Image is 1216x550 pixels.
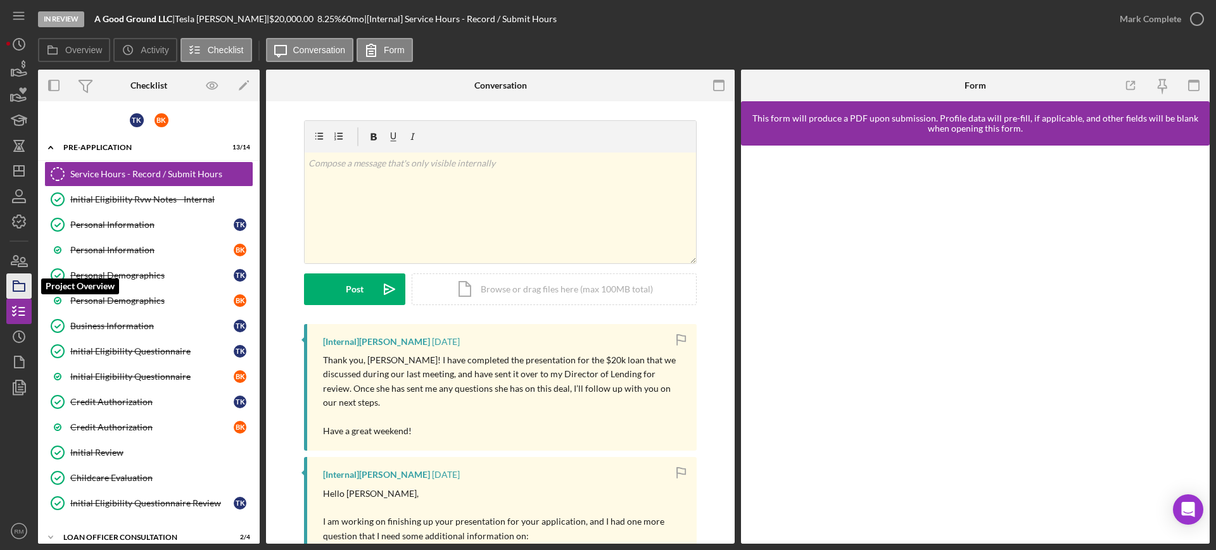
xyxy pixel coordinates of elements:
a: Childcare Evaluation [44,465,253,491]
a: Personal DemographicsTK [44,263,253,288]
div: In Review [38,11,84,27]
div: Initial Eligibility Rvw Notes - Internal [70,194,253,204]
div: B K [234,370,246,383]
button: Form [357,38,413,62]
div: T K [234,269,246,282]
div: Pre-Application [63,144,218,151]
div: [Internal] [PERSON_NAME] [323,470,430,480]
a: Initial Eligibility QuestionnaireBK [44,364,253,389]
div: Form [965,80,986,91]
div: Loan Officer Consultation [63,534,218,541]
div: B K [234,244,246,256]
a: Initial Review [44,440,253,465]
label: Checklist [208,45,244,55]
div: Credit Authorization [70,397,234,407]
div: 8.25 % [317,14,341,24]
div: [Internal] [PERSON_NAME] [323,337,430,347]
div: Initial Eligibility Questionnaire [70,372,234,382]
div: B K [234,294,246,307]
div: Childcare Evaluation [70,473,253,483]
text: RM [15,528,24,535]
div: T K [234,345,246,358]
div: B K [155,113,168,127]
div: Open Intercom Messenger [1173,494,1203,525]
div: T K [130,113,144,127]
a: Credit AuthorizationTK [44,389,253,415]
a: Initial Eligibility Rvw Notes - Internal [44,187,253,212]
div: Business Information [70,321,234,331]
div: $20,000.00 [269,14,317,24]
div: 60 mo [341,14,364,24]
div: Personal Information [70,245,234,255]
div: 2 / 4 [227,534,250,541]
div: Personal Demographics [70,270,234,280]
div: Personal Demographics [70,296,234,306]
div: Tesla [PERSON_NAME] | [175,14,269,24]
div: Initial Review [70,447,253,458]
div: 13 / 14 [227,144,250,151]
button: Overview [38,38,110,62]
div: Conversation [474,80,527,91]
label: Form [384,45,405,55]
a: Credit AuthorizationBK [44,415,253,440]
label: Activity [141,45,168,55]
a: Personal InformationTK [44,212,253,237]
p: Hello [PERSON_NAME], [323,487,684,501]
div: Post [346,273,364,305]
button: Activity [113,38,177,62]
div: Credit Authorization [70,422,234,432]
div: T K [234,320,246,332]
div: B K [234,421,246,434]
div: T K [234,218,246,231]
a: Personal DemographicsBK [44,288,253,313]
a: Personal InformationBK [44,237,253,263]
div: T K [234,497,246,509]
p: Have a great weekend! [323,424,684,438]
p: I am working on finishing up your presentation for your application, and I had one more question ... [323,515,684,543]
button: RM [6,518,32,544]
a: Service Hours - Record / Submit Hours [44,161,253,187]
button: Mark Complete [1107,6,1210,32]
button: Checklist [180,38,252,62]
button: Conversation [266,38,354,62]
a: Initial Eligibility QuestionnaireTK [44,339,253,364]
a: Initial Eligibility Questionnaire ReviewTK [44,491,253,516]
div: This form will produce a PDF upon submission. Profile data will pre-fill, if applicable, and othe... [747,113,1203,134]
b: A Good Ground LLC [94,13,172,24]
button: Post [304,273,405,305]
time: 2025-07-23 18:49 [432,470,460,480]
p: Thank you, [PERSON_NAME]! I have completed the presentation for the $20k loan that we discussed d... [323,353,684,410]
div: Initial Eligibility Questionnaire Review [70,498,234,508]
div: | [Internal] Service Hours - Record / Submit Hours [364,14,557,24]
div: Initial Eligibility Questionnaire [70,346,234,356]
div: Checklist [130,80,167,91]
div: Service Hours - Record / Submit Hours [70,169,253,179]
a: Business InformationTK [44,313,253,339]
div: T K [234,396,246,408]
label: Conversation [293,45,346,55]
div: Mark Complete [1120,6,1181,32]
iframe: Lenderfit form [754,158,1198,531]
div: | [94,14,175,24]
label: Overview [65,45,102,55]
div: Personal Information [70,220,234,230]
time: 2025-07-25 16:47 [432,337,460,347]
